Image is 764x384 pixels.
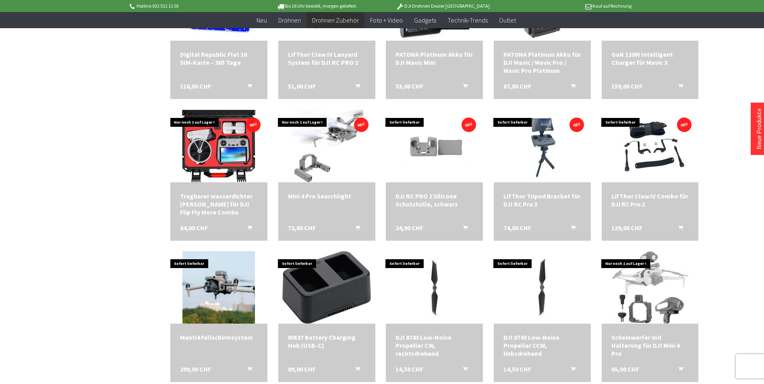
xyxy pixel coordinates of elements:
[669,365,688,376] button: In den Warenkorb
[503,224,531,232] span: 74,00 CHF
[503,333,581,357] div: DJI 8743 Low-Noise Propeller CCW, linksdrehend
[755,108,763,149] a: Neue Produkte
[515,110,569,182] img: LifThor Tripod Bracket für DJI RC Pro 2
[370,16,403,24] span: Foto + Video
[180,224,208,232] span: 84,00 CHF
[182,110,255,182] img: Tragbarer wasserdichter Hartschalenkoffer für DJI Flip Fly More Combo
[503,50,581,74] div: PATONA Platinum Akku für DJI Mavic / Mavic Pro / Mavic Pro Platinum
[288,50,366,66] div: LifThor Claw IV Lanyard System für DJI RC PRO 2
[282,251,371,324] img: WB37 Battery Charging Hub (USB-C)
[395,50,473,66] div: PATONA Platinum Akku für DJI Mavic Mini
[288,192,366,200] a: Mini 4 Pro Searchlight 72,80 CHF In den Warenkorb
[346,365,365,376] button: In den Warenkorb
[503,50,581,74] a: PATONA Platinum Akku für DJI Mavic / Mavic Pro / Mavic Pro Platinum 87,80 CHF In den Warenkorb
[414,16,436,24] span: Gadgets
[180,333,258,341] div: Manti4 Fallschirmsystem
[453,82,472,93] button: In den Warenkorb
[561,82,580,93] button: In den Warenkorb
[611,333,689,357] a: Scheinwerfer mit Halterung für DJI Mini 4 Pro 65,00 CHF In den Warenkorb
[364,12,408,29] a: Foto + Video
[395,192,473,208] div: DJI RC PRO 2 Silicone Schutzhülle, schwarz
[499,16,516,24] span: Outlet
[238,224,257,234] button: In den Warenkorb
[611,192,689,208] div: LifThor Claw IV Combo für DJI RC Pro 2
[288,50,366,66] a: LifThor Claw IV Lanyard System für DJI RC PRO 2 51,00 CHF In den Warenkorb
[386,251,483,324] img: DJI 8743 Low-Noise Propeller CW, rechtsdrehend
[288,82,316,90] span: 51,00 CHF
[503,192,581,208] a: LifThor Tripod Bracket für DJI RC Pro 2 74,00 CHF In den Warenkorb
[346,224,365,234] button: In den Warenkorb
[395,82,423,90] span: 53,00 CHF
[611,82,642,90] span: 159,00 CHF
[442,12,493,29] a: Technik-Trends
[611,224,642,232] span: 129,00 CHF
[182,251,255,324] img: Manti4 Fallschirmsystem
[273,12,306,29] a: Drohnen
[312,16,359,24] span: Drohnen Zubehör
[288,333,366,349] div: WB37 Battery Charging Hub (USB-C)
[561,224,580,234] button: In den Warenkorb
[453,224,472,234] button: In den Warenkorb
[669,224,688,234] button: In den Warenkorb
[180,50,258,66] div: Digital Republic Flat 10 SIM-Karte – 365 Tage
[128,1,254,11] p: Hotline 032 511 11 03
[561,365,580,376] button: In den Warenkorb
[611,333,689,357] div: Scheinwerfer mit Halterung für DJI Mini 4 Pro
[503,192,581,208] div: LifThor Tripod Bracket für DJI RC Pro 2
[180,82,211,90] span: 110,00 CHF
[453,365,472,376] button: In den Warenkorb
[288,192,366,200] div: Mini 4 Pro Searchlight
[380,1,505,11] p: DJI Drohnen Dealer [GEOGRAPHIC_DATA]
[611,192,689,208] a: LifThor Claw IV Combo für DJI RC Pro 2 129,00 CHF In den Warenkorb
[611,50,689,66] a: GaN 120W Intelligent Charger für Mavic 3 159,00 CHF In den Warenkorb
[180,333,258,341] a: Manti4 Fallschirmsystem 299,00 CHF In den Warenkorb
[346,82,365,93] button: In den Warenkorb
[611,365,639,373] span: 65,00 CHF
[288,365,316,373] span: 89,00 CHF
[180,365,211,373] span: 299,00 CHF
[503,365,531,373] span: 14,50 CHF
[503,333,581,357] a: DJI 8743 Low-Noise Propeller CCW, linksdrehend 14,50 CHF In den Warenkorb
[257,16,267,24] span: Neu
[447,16,488,24] span: Technik-Trends
[494,251,590,324] img: DJI 8743 Low-Noise Propeller CCW, linksdrehend
[395,365,423,373] span: 14,50 CHF
[395,333,473,357] div: DJI 8743 Low-Noise Propeller CW, rechtsdrehend
[408,12,442,29] a: Gadgets
[398,110,471,182] img: DJI RC PRO 2 Silicone Schutzhülle, schwarz
[288,224,316,232] span: 72,80 CHF
[180,192,258,216] a: Tragbarer wasserdichter [PERSON_NAME] für DJI Flip Fly More Combo 84,00 CHF In den Warenkorb
[238,365,257,376] button: In den Warenkorb
[493,12,522,29] a: Outlet
[238,82,257,93] button: In den Warenkorb
[180,192,258,216] div: Tragbarer wasserdichter [PERSON_NAME] für DJI Flip Fly More Combo
[254,1,380,11] p: Bis 16 Uhr bestellt, morgen geliefert.
[669,82,688,93] button: In den Warenkorb
[612,251,688,324] img: Scheinwerfer mit Halterung für DJI Mini 4 Pro
[503,82,531,90] span: 87,80 CHF
[288,333,366,349] a: WB37 Battery Charging Hub (USB-C) 89,00 CHF In den Warenkorb
[251,12,273,29] a: Neu
[395,224,423,232] span: 24,90 CHF
[395,333,473,357] a: DJI 8743 Low-Noise Propeller CW, rechtsdrehend 14,50 CHF In den Warenkorb
[606,110,695,182] img: LifThor Claw IV Combo für DJI RC Pro 2
[306,12,364,29] a: Drohnen Zubehör
[611,50,689,66] div: GaN 120W Intelligent Charger für Mavic 3
[278,16,301,24] span: Drohnen
[395,192,473,208] a: DJI RC PRO 2 Silicone Schutzhülle, schwarz 24,90 CHF In den Warenkorb
[290,110,363,182] img: Mini 4 Pro Searchlight
[180,50,258,66] a: Digital Republic Flat 10 SIM-Karte – 365 Tage 110,00 CHF In den Warenkorb
[506,1,631,11] p: Kauf auf Rechnung
[395,50,473,66] a: PATONA Platinum Akku für DJI Mavic Mini 53,00 CHF In den Warenkorb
